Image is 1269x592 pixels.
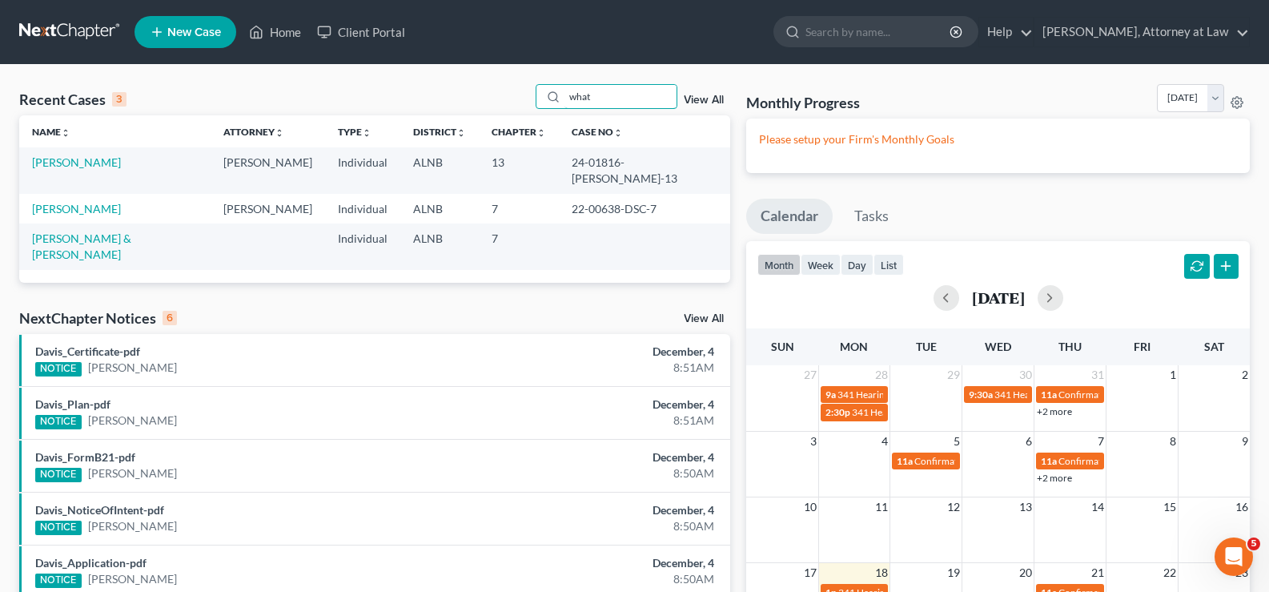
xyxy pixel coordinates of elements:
span: 17 [802,563,818,582]
div: December, 4 [499,397,714,413]
button: day [841,254,873,276]
span: 4 [880,432,890,451]
span: 11 [873,497,890,517]
a: Districtunfold_more [413,126,466,138]
span: 341 Hearing for [PERSON_NAME], English [837,389,1015,401]
a: +2 more [1037,472,1072,484]
td: Individual [325,147,400,193]
span: 1 [1168,365,1178,385]
span: 8 [1168,432,1178,451]
div: December, 4 [499,449,714,465]
span: 6 [1024,432,1034,451]
td: [PERSON_NAME] [211,147,325,193]
input: Search by name... [564,85,677,108]
span: 15 [1162,497,1178,517]
span: 341 Hearing for [PERSON_NAME] [994,389,1138,401]
span: 30 [1018,365,1034,385]
span: 22 [1162,563,1178,582]
td: Individual [325,224,400,269]
a: Home [241,18,309,46]
a: View All [684,313,724,324]
i: unfold_more [275,128,284,138]
a: Client Portal [309,18,413,46]
h2: [DATE] [972,289,1025,306]
div: December, 4 [499,555,714,571]
span: 9a [825,389,836,401]
a: Chapterunfold_more [492,126,546,138]
a: [PERSON_NAME], Attorney at Law [1034,18,1249,46]
span: Thu [1058,340,1082,353]
div: NextChapter Notices [19,308,177,328]
a: Davis_Application-pdf [35,556,147,570]
a: Case Nounfold_more [572,126,623,138]
span: 31 [1090,365,1106,385]
div: NOTICE [35,415,82,429]
span: 12 [946,497,962,517]
div: 8:50AM [499,571,714,587]
div: 8:51AM [499,413,714,429]
a: +2 more [1037,405,1072,417]
a: Attorneyunfold_more [223,126,284,138]
span: 7 [1096,432,1106,451]
a: Typeunfold_more [338,126,371,138]
span: 13 [1018,497,1034,517]
button: month [757,254,801,276]
span: New Case [167,26,221,38]
td: 7 [479,194,559,224]
div: NOTICE [35,574,82,588]
input: Search by name... [805,17,952,46]
span: 3 [809,432,818,451]
span: Sat [1204,340,1224,353]
span: 5 [1247,538,1260,550]
span: 2 [1240,365,1250,385]
a: Calendar [746,199,833,234]
span: 341 Hearing for [PERSON_NAME] & [PERSON_NAME] [852,406,1080,418]
a: [PERSON_NAME] [88,465,177,481]
a: Davis_NoticeOfIntent-pdf [35,503,164,517]
span: Confirmation Date for [PERSON_NAME] [1058,455,1228,467]
a: Davis_FormB21-pdf [35,450,135,464]
div: 8:50AM [499,465,714,481]
div: 8:51AM [499,360,714,376]
span: 14 [1090,497,1106,517]
span: 21 [1090,563,1106,582]
div: 6 [163,311,177,325]
span: 18 [873,563,890,582]
span: Confirmation Date for [PERSON_NAME] [1058,389,1228,401]
span: 27 [802,365,818,385]
div: 3 [112,92,126,107]
span: 16 [1234,497,1250,517]
span: 9 [1240,432,1250,451]
td: ALNB [400,194,479,224]
td: Individual [325,194,400,224]
div: NOTICE [35,362,82,377]
div: December, 4 [499,344,714,360]
span: Sun [771,340,794,353]
a: Davis_Plan-pdf [35,397,110,411]
a: Tasks [840,199,903,234]
span: Confirmation Date for [PERSON_NAME] & [PERSON_NAME] [914,455,1169,467]
td: 22-00638-DSC-7 [559,194,730,224]
a: [PERSON_NAME] [32,202,121,215]
div: Recent Cases [19,90,126,109]
span: Fri [1134,340,1151,353]
div: NOTICE [35,468,82,482]
span: Wed [985,340,1011,353]
td: [PERSON_NAME] [211,194,325,224]
a: Help [979,18,1033,46]
i: unfold_more [362,128,371,138]
a: [PERSON_NAME] [32,155,121,169]
div: December, 4 [499,502,714,518]
td: 13 [479,147,559,193]
div: 8:50AM [499,518,714,534]
span: 11a [1041,455,1057,467]
span: 28 [873,365,890,385]
a: [PERSON_NAME] [88,360,177,376]
h3: Monthly Progress [746,93,860,112]
a: [PERSON_NAME] [88,571,177,587]
button: list [873,254,904,276]
td: ALNB [400,224,479,269]
button: week [801,254,841,276]
i: unfold_more [456,128,466,138]
span: 11a [897,455,913,467]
